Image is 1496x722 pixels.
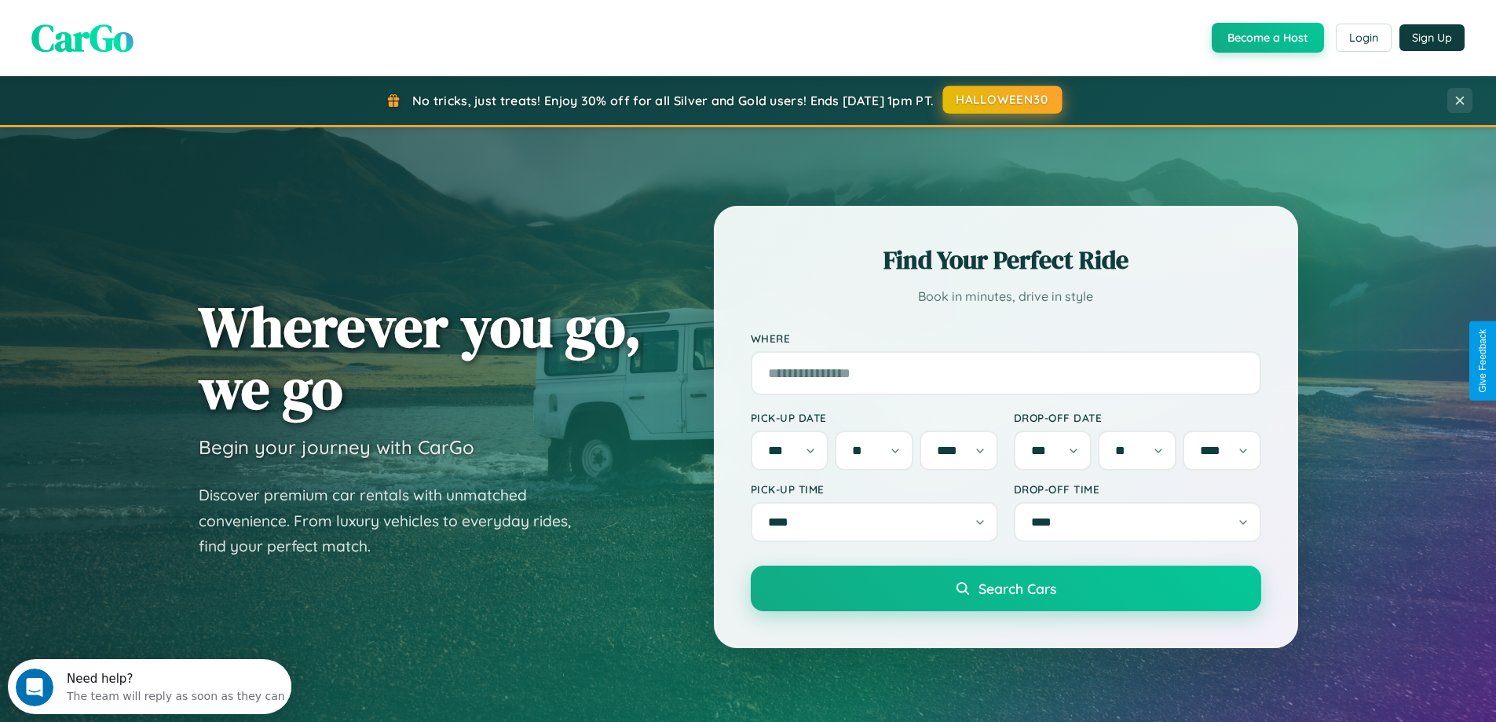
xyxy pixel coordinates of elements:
[8,659,291,714] iframe: Intercom live chat discovery launcher
[6,6,292,49] div: Open Intercom Messenger
[1399,24,1465,51] button: Sign Up
[31,12,134,64] span: CarGo
[199,482,591,559] p: Discover premium car rentals with unmatched convenience. From luxury vehicles to everyday rides, ...
[59,26,277,42] div: The team will reply as soon as they can
[199,295,642,420] h1: Wherever you go, we go
[16,669,53,706] iframe: Intercom live chat
[199,435,474,459] h3: Begin your journey with CarGo
[978,580,1056,597] span: Search Cars
[1336,24,1392,52] button: Login
[751,285,1261,308] p: Book in minutes, drive in style
[59,13,277,26] div: Need help?
[751,566,1261,611] button: Search Cars
[1014,482,1261,496] label: Drop-off Time
[751,411,998,424] label: Pick-up Date
[1014,411,1261,424] label: Drop-off Date
[943,86,1063,114] button: HALLOWEEN30
[751,332,1261,345] label: Where
[1212,23,1324,53] button: Become a Host
[412,93,934,108] span: No tricks, just treats! Enjoy 30% off for all Silver and Gold users! Ends [DATE] 1pm PT.
[751,243,1261,277] h2: Find Your Perfect Ride
[1477,329,1488,393] div: Give Feedback
[751,482,998,496] label: Pick-up Time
